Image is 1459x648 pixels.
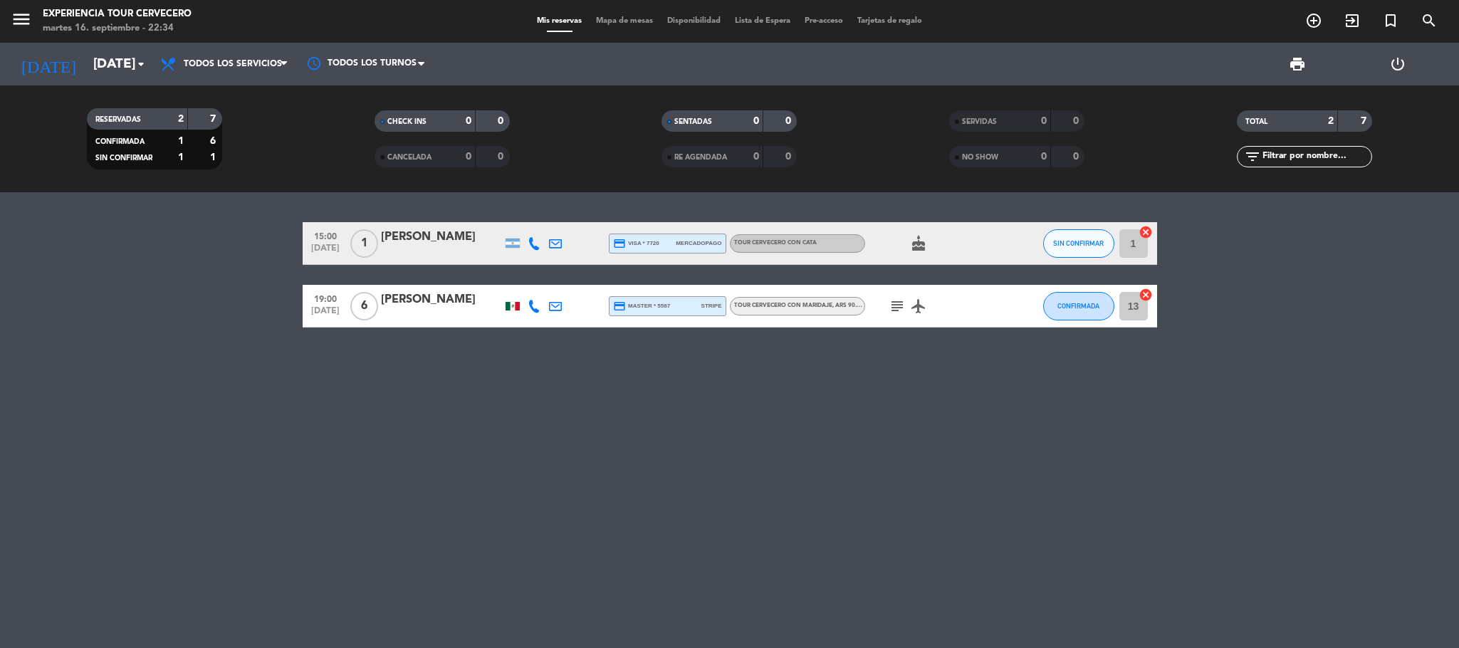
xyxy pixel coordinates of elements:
span: SENTADAS [674,118,712,125]
div: Experiencia Tour Cervecero [43,7,192,21]
i: add_circle_outline [1305,12,1322,29]
div: martes 16. septiembre - 22:34 [43,21,192,36]
div: [PERSON_NAME] [381,291,502,309]
strong: 6 [210,136,219,146]
span: [DATE] [308,244,343,260]
span: CONFIRMADA [1057,302,1099,310]
span: CHECK INS [387,118,427,125]
span: 15:00 [308,227,343,244]
span: Mapa de mesas [589,17,660,25]
span: stripe [701,301,722,310]
span: [DATE] [308,306,343,323]
strong: 7 [1361,116,1369,126]
span: 19:00 [308,290,343,306]
strong: 7 [210,114,219,124]
strong: 0 [498,116,506,126]
i: [DATE] [11,48,86,80]
span: Todos los servicios [184,59,282,69]
span: RE AGENDADA [674,154,727,161]
strong: 1 [178,136,184,146]
div: [PERSON_NAME] [381,228,502,246]
span: 6 [350,292,378,320]
strong: 0 [753,152,759,162]
strong: 1 [178,152,184,162]
span: SERVIDAS [962,118,997,125]
i: exit_to_app [1344,12,1361,29]
i: filter_list [1244,148,1261,165]
span: master * 5587 [613,300,671,313]
input: Filtrar por nombre... [1261,149,1371,164]
i: search [1421,12,1438,29]
span: SIN CONFIRMAR [1053,239,1104,247]
strong: 2 [178,114,184,124]
button: menu [11,9,32,35]
span: Disponibilidad [660,17,728,25]
button: CONFIRMADA [1043,292,1114,320]
i: arrow_drop_down [132,56,150,73]
strong: 2 [1328,116,1334,126]
strong: 0 [466,116,471,126]
span: mercadopago [676,239,721,248]
span: print [1289,56,1306,73]
span: Mis reservas [530,17,589,25]
span: visa * 7720 [613,237,659,250]
span: NO SHOW [962,154,998,161]
strong: 0 [1041,152,1047,162]
i: turned_in_not [1382,12,1399,29]
div: LOG OUT [1348,43,1448,85]
span: Tour cervecero con cata [734,240,817,246]
i: subject [889,298,906,315]
i: credit_card [613,300,626,313]
button: SIN CONFIRMAR [1043,229,1114,258]
strong: 0 [753,116,759,126]
i: airplanemode_active [910,298,927,315]
i: credit_card [613,237,626,250]
strong: 0 [785,152,794,162]
span: 1 [350,229,378,258]
span: TOTAL [1245,118,1267,125]
span: Pre-acceso [798,17,850,25]
span: CANCELADA [387,154,432,161]
i: cancel [1139,225,1153,239]
span: RESERVADAS [95,116,141,123]
span: Tarjetas de regalo [850,17,929,25]
i: cancel [1139,288,1153,302]
strong: 0 [785,116,794,126]
i: cake [910,235,927,252]
strong: 0 [466,152,471,162]
i: menu [11,9,32,30]
strong: 0 [1073,116,1082,126]
i: power_settings_new [1389,56,1406,73]
span: CONFIRMADA [95,138,145,145]
strong: 0 [498,152,506,162]
strong: 0 [1073,152,1082,162]
span: Lista de Espera [728,17,798,25]
strong: 0 [1041,116,1047,126]
span: Tour cervecero con maridaje [734,303,867,308]
strong: 1 [210,152,219,162]
span: SIN CONFIRMAR [95,155,152,162]
span: , ARS 90.000 [832,303,867,308]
